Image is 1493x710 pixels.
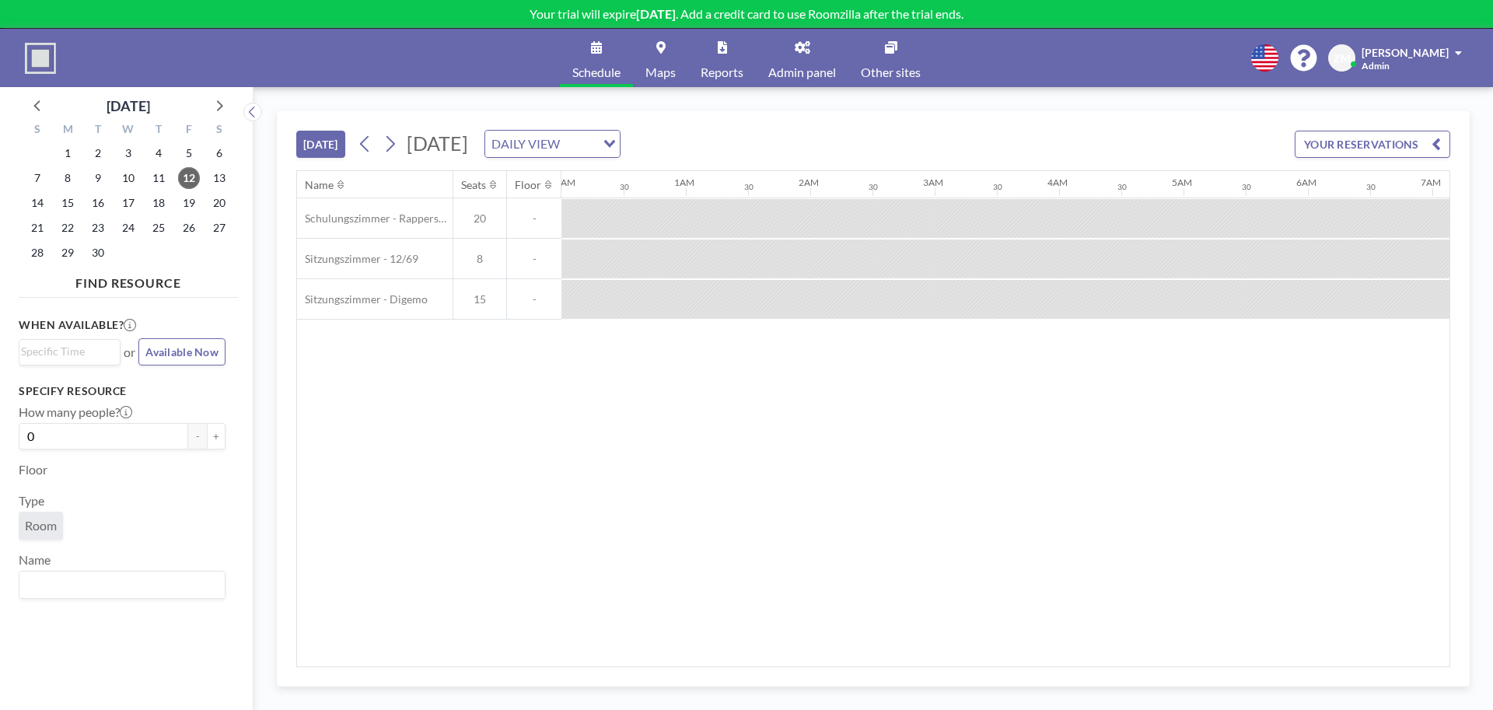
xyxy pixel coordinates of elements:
span: - [507,292,561,306]
span: Admin panel [768,66,836,79]
span: Saturday, September 6, 2025 [208,142,230,164]
div: 6AM [1296,177,1316,188]
a: Schedule [560,29,633,87]
span: Reports [701,66,743,79]
div: S [204,121,234,141]
a: Admin panel [756,29,848,87]
input: Search for option [565,134,594,154]
div: Search for option [19,340,120,363]
label: Type [19,493,44,509]
span: Friday, September 12, 2025 [178,167,200,189]
div: Seats [461,178,486,192]
button: YOUR RESERVATIONS [1295,131,1450,158]
span: Thursday, September 11, 2025 [148,167,170,189]
div: Name [305,178,334,192]
div: 5AM [1172,177,1192,188]
div: 4AM [1047,177,1068,188]
span: Tuesday, September 30, 2025 [87,242,109,264]
span: Tuesday, September 2, 2025 [87,142,109,164]
span: or [124,345,135,360]
h4: FIND RESOURCE [19,269,238,291]
input: Search for option [21,575,216,595]
span: [PERSON_NAME] [1362,46,1449,59]
div: 30 [993,182,1002,192]
div: 3AM [923,177,943,188]
span: ZM [1334,51,1351,65]
span: DAILY VIEW [488,134,563,154]
div: 12AM [550,177,575,188]
span: Thursday, September 4, 2025 [148,142,170,164]
div: Search for option [19,572,225,598]
span: Room [25,518,57,533]
span: Sitzungszimmer - Digemo [297,292,428,306]
span: Monday, September 1, 2025 [57,142,79,164]
span: Sunday, September 7, 2025 [26,167,48,189]
span: Admin [1362,60,1390,72]
div: 30 [869,182,878,192]
div: [DATE] [107,95,150,117]
button: + [207,423,226,449]
span: Wednesday, September 17, 2025 [117,192,139,214]
a: Other sites [848,29,933,87]
label: Name [19,552,51,568]
img: organization-logo [25,43,56,74]
div: T [143,121,173,141]
span: Other sites [861,66,921,79]
div: 2AM [799,177,819,188]
h3: Specify resource [19,384,226,398]
span: Friday, September 26, 2025 [178,217,200,239]
span: Friday, September 19, 2025 [178,192,200,214]
div: Floor [515,178,541,192]
span: Saturday, September 20, 2025 [208,192,230,214]
div: 30 [744,182,753,192]
span: Saturday, September 13, 2025 [208,167,230,189]
span: Monday, September 15, 2025 [57,192,79,214]
div: T [83,121,114,141]
label: How many people? [19,404,132,420]
span: [DATE] [407,131,468,155]
span: - [507,212,561,226]
span: Maps [645,66,676,79]
span: Schulungszimmer - Rapperswil [297,212,453,226]
span: Schedule [572,66,621,79]
span: 20 [453,212,506,226]
span: Monday, September 8, 2025 [57,167,79,189]
span: Tuesday, September 23, 2025 [87,217,109,239]
div: 7AM [1421,177,1441,188]
span: - [507,252,561,266]
button: Available Now [138,338,226,365]
div: F [173,121,204,141]
span: Wednesday, September 10, 2025 [117,167,139,189]
span: Available Now [145,345,219,358]
span: Wednesday, September 24, 2025 [117,217,139,239]
div: 1AM [674,177,694,188]
button: [DATE] [296,131,345,158]
span: Sitzungszimmer - 12/69 [297,252,418,266]
span: Monday, September 22, 2025 [57,217,79,239]
div: 30 [620,182,629,192]
b: [DATE] [636,6,676,21]
div: S [23,121,53,141]
span: Sunday, September 21, 2025 [26,217,48,239]
a: Reports [688,29,756,87]
span: Sunday, September 28, 2025 [26,242,48,264]
span: Tuesday, September 9, 2025 [87,167,109,189]
span: Thursday, September 25, 2025 [148,217,170,239]
div: 30 [1366,182,1376,192]
span: Saturday, September 27, 2025 [208,217,230,239]
span: 15 [453,292,506,306]
span: Friday, September 5, 2025 [178,142,200,164]
button: - [188,423,207,449]
span: Monday, September 29, 2025 [57,242,79,264]
a: Maps [633,29,688,87]
input: Search for option [21,343,111,360]
div: M [53,121,83,141]
span: Sunday, September 14, 2025 [26,192,48,214]
div: Search for option [485,131,620,157]
span: Wednesday, September 3, 2025 [117,142,139,164]
div: 30 [1242,182,1251,192]
span: 8 [453,252,506,266]
div: 30 [1117,182,1127,192]
span: Tuesday, September 16, 2025 [87,192,109,214]
div: W [114,121,144,141]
